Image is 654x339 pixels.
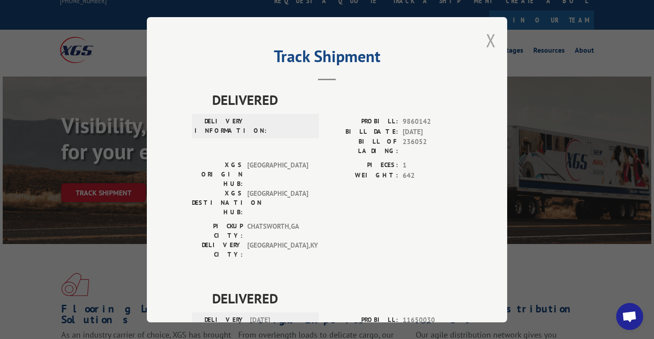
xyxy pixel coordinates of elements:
[403,117,462,127] span: 9860142
[247,189,308,217] span: [GEOGRAPHIC_DATA]
[403,137,462,156] span: 236052
[192,240,243,259] label: DELIVERY CITY:
[192,189,243,217] label: XGS DESTINATION HUB:
[327,170,398,181] label: WEIGHT:
[327,127,398,137] label: BILL DATE:
[327,117,398,127] label: PROBILL:
[247,240,308,259] span: [GEOGRAPHIC_DATA] , KY
[247,160,308,189] span: [GEOGRAPHIC_DATA]
[403,160,462,171] span: 1
[403,127,462,137] span: [DATE]
[212,288,462,308] span: DELIVERED
[195,117,245,136] label: DELIVERY INFORMATION:
[192,50,462,67] h2: Track Shipment
[212,90,462,110] span: DELIVERED
[616,303,643,330] div: Open chat
[192,221,243,240] label: PICKUP CITY:
[486,28,496,52] button: Close modal
[327,160,398,171] label: PIECES:
[247,221,308,240] span: CHATSWORTH , GA
[327,315,398,325] label: PROBILL:
[403,315,462,325] span: 11650030
[192,160,243,189] label: XGS ORIGIN HUB:
[403,170,462,181] span: 642
[327,137,398,156] label: BILL OF LADING:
